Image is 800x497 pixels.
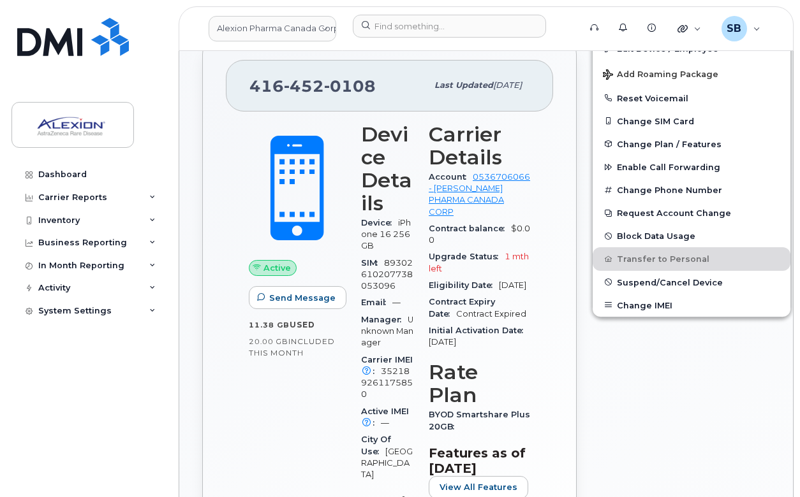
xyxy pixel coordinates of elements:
[249,286,346,309] button: Send Message
[429,123,530,169] h3: Carrier Details
[429,224,511,233] span: Contract balance
[593,294,790,317] button: Change IMEI
[434,80,493,90] span: Last updated
[361,447,413,480] span: [GEOGRAPHIC_DATA]
[429,326,530,335] span: Initial Activation Date
[429,172,530,217] a: 0536706066 - [PERSON_NAME] PHARMA CANADA CORP
[361,258,384,268] span: SIM
[361,355,413,376] span: Carrier IMEI
[593,61,790,87] button: Add Roaming Package
[727,21,741,36] span: SB
[713,16,769,41] div: Sugam Bhandari
[440,481,517,493] span: View All Features
[284,76,324,96] span: 452
[429,297,495,318] span: Contract Expiry Date
[593,247,790,270] button: Transfer to Personal
[429,410,530,431] span: BYOD Smartshare Plus 20GB
[249,337,288,346] span: 20.00 GB
[429,361,530,407] h3: Rate Plan
[263,262,291,274] span: Active
[269,292,336,304] span: Send Message
[617,277,723,287] span: Suspend/Cancel Device
[593,224,790,247] button: Block Data Usage
[429,280,499,290] span: Eligibility Date
[429,252,505,261] span: Upgrade Status
[593,133,790,155] button: Change Plan / Features
[361,298,392,307] span: Email
[603,69,718,82] span: Add Roaming Package
[249,336,335,357] span: included this month
[381,418,389,428] span: —
[361,315,413,348] span: Unknown Manager
[429,337,456,347] span: [DATE]
[324,76,376,96] span: 0108
[209,16,336,41] a: Alexion Pharma Canada Corp
[617,139,722,148] span: Change Plan / Features
[593,178,790,201] button: Change Phone Number
[392,298,401,307] span: —
[493,80,522,90] span: [DATE]
[361,435,391,456] span: City Of Use
[361,366,413,400] span: 352189261175850
[361,218,398,227] span: Device
[593,201,790,224] button: Request Account Change
[353,15,546,38] input: Find something...
[290,320,315,329] span: used
[429,252,529,273] span: 1 mth left
[593,110,790,133] button: Change SIM Card
[361,407,409,428] span: Active IMEI
[617,162,720,172] span: Enable Call Forwarding
[361,218,411,251] span: iPhone 16 256GB
[593,87,790,110] button: Reset Voicemail
[249,321,290,329] span: 11.38 GB
[361,315,408,324] span: Manager
[593,271,790,294] button: Suspend/Cancel Device
[249,76,376,96] span: 416
[429,172,473,182] span: Account
[499,280,526,290] span: [DATE]
[456,309,526,319] span: Contract Expired
[669,16,710,41] div: Quicklinks
[361,123,413,215] h3: Device Details
[429,445,530,476] h3: Features as of [DATE]
[593,155,790,178] button: Enable Call Forwarding
[361,258,413,291] span: 89302610207738053096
